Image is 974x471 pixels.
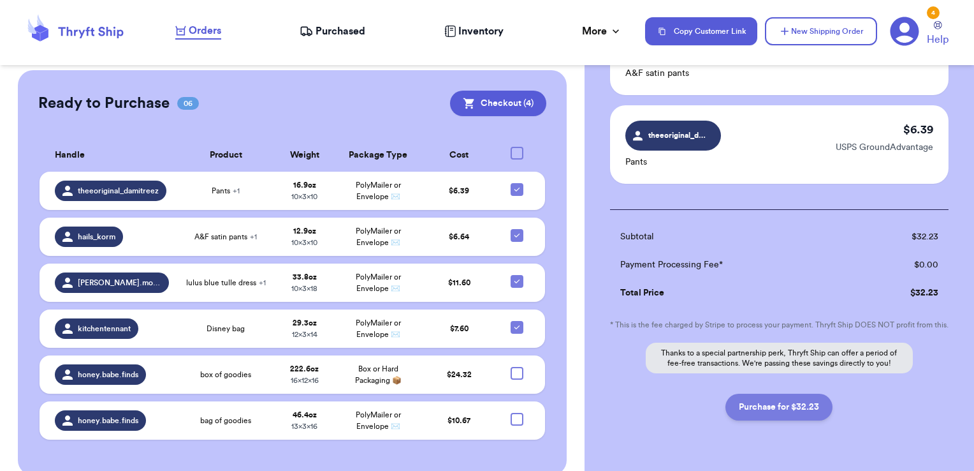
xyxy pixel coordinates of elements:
[765,17,877,45] button: New Shipping Order
[355,365,402,384] span: Box or Hard Packaging 📦
[78,370,138,380] span: honey.babe.finds
[207,324,245,334] span: Disney bag
[458,24,504,39] span: Inventory
[450,325,469,333] span: $ 7.60
[38,93,170,114] h2: Ready to Purchase
[610,279,853,307] td: Total Price
[610,320,949,330] p: * This is the fee charged by Stripe to process your payment. Thryft Ship DOES NOT profit from this.
[853,279,949,307] td: $ 32.23
[200,415,251,426] span: bag of goodies
[645,17,757,45] button: Copy Customer Link
[836,141,933,154] p: USPS GroundAdvantage
[290,365,319,373] strong: 222.6 oz
[291,422,317,430] span: 13 x 3 x 16
[610,223,853,251] td: Subtotal
[625,156,721,168] p: Pants
[259,279,266,287] span: + 1
[233,187,240,195] span: + 1
[447,417,470,424] span: $ 10.67
[293,273,317,281] strong: 33.8 oz
[293,411,317,419] strong: 46.4 oz
[293,181,316,189] strong: 16.9 oz
[890,17,919,46] a: 4
[449,233,469,241] span: $ 6.64
[447,371,472,378] span: $ 24.32
[853,223,949,251] td: $ 32.23
[648,130,709,141] span: theeoriginal_damitreez
[450,91,546,116] button: Checkout (4)
[927,6,940,19] div: 4
[78,232,115,242] span: hails_korm
[300,24,365,39] a: Purchased
[625,67,697,80] p: A&F satin pants
[356,181,401,200] span: PolyMailer or Envelope ✉️
[448,279,470,287] span: $ 11.60
[646,343,913,373] p: Thanks to a special partnership perk, Thryft Ship can offer a period of fee-free transactions. We...
[356,411,401,430] span: PolyMailer or Envelope ✉️
[186,278,266,288] span: lulus blue tulle dress
[293,319,317,327] strong: 29.3 oz
[316,24,365,39] span: Purchased
[291,193,317,200] span: 10 x 3 x 10
[927,21,949,47] a: Help
[725,394,832,421] button: Purchase for $32.23
[194,232,257,242] span: A&F satin pants
[423,139,497,172] th: Cost
[177,139,275,172] th: Product
[449,187,469,195] span: $ 6.39
[55,149,85,162] span: Handle
[200,370,251,380] span: box of goodies
[927,32,949,47] span: Help
[250,233,257,241] span: + 1
[853,251,949,279] td: $ 0.00
[78,186,159,196] span: theeoriginal_damitreez
[356,319,401,338] span: PolyMailer or Envelope ✉️
[78,278,162,288] span: [PERSON_NAME].morentrejo
[212,186,240,196] span: Pants
[903,121,933,138] p: $ 6.39
[177,97,199,110] span: 06
[175,23,221,40] a: Orders
[610,251,853,279] td: Payment Processing Fee*
[275,139,333,172] th: Weight
[189,23,221,38] span: Orders
[291,285,317,292] span: 10 x 3 x 18
[356,273,401,292] span: PolyMailer or Envelope ✉️
[291,239,317,246] span: 10 x 3 x 10
[582,24,622,39] div: More
[291,377,319,384] span: 16 x 12 x 16
[292,331,317,338] span: 12 x 3 x 14
[334,139,423,172] th: Package Type
[293,227,316,235] strong: 12.9 oz
[444,24,504,39] a: Inventory
[78,415,138,426] span: honey.babe.finds
[78,324,131,334] span: kitchentennant
[356,227,401,246] span: PolyMailer or Envelope ✉️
